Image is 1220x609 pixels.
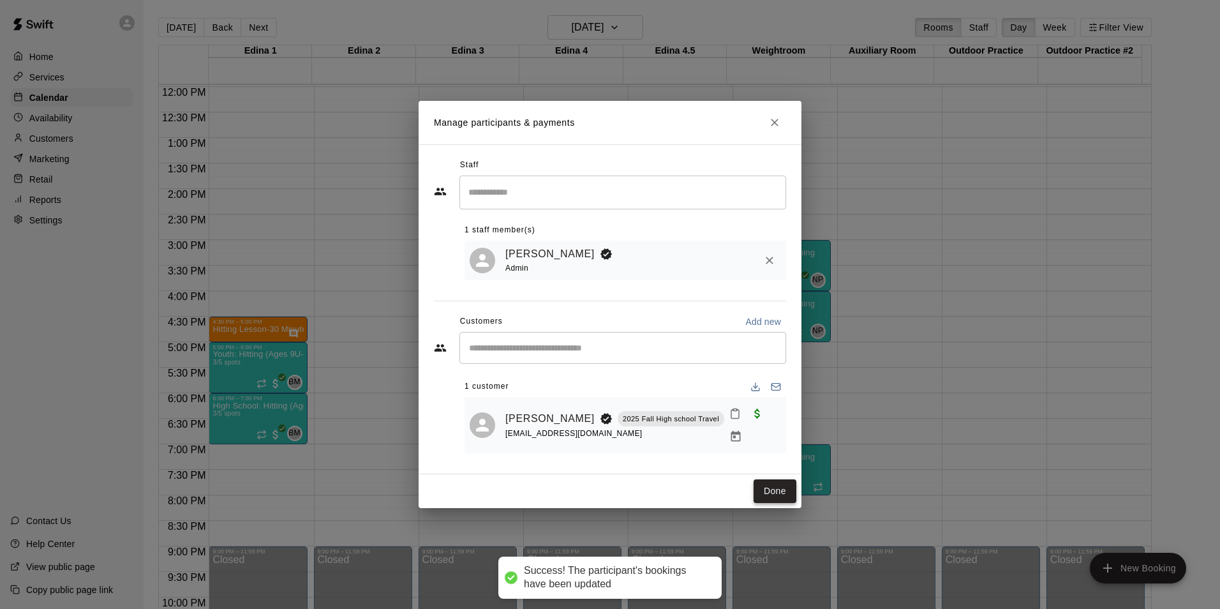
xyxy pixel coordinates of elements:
button: Mark attendance [724,403,746,425]
svg: Booking Owner [600,412,613,425]
span: Admin [505,264,528,273]
span: Customers [460,312,503,332]
div: Success! The participant's bookings have been updated [524,564,709,591]
button: Done [754,479,796,503]
p: Manage participants & payments [434,116,575,130]
div: Search staff [459,176,786,209]
button: Close [763,111,786,134]
svg: Customers [434,342,447,354]
div: Chris Pearson [470,412,495,438]
a: [PERSON_NAME] [505,246,595,262]
svg: Staff [434,185,447,198]
button: Add new [740,312,786,332]
span: Staff [460,155,479,176]
div: Brett Milazzo [470,248,495,273]
button: Download list [745,377,766,397]
div: Start typing to search customers... [459,332,786,364]
button: Remove [758,249,781,272]
button: Email participants [766,377,786,397]
a: [PERSON_NAME] [505,410,595,427]
span: [EMAIL_ADDRESS][DOMAIN_NAME] [505,429,643,438]
span: Waived payment [746,408,769,419]
span: 1 customer [465,377,509,397]
p: Add new [745,315,781,328]
span: 1 staff member(s) [465,220,535,241]
button: Manage bookings & payment [724,425,747,448]
p: 2025 Fall High school Travel [623,414,719,425]
svg: Booking Owner [600,248,613,260]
